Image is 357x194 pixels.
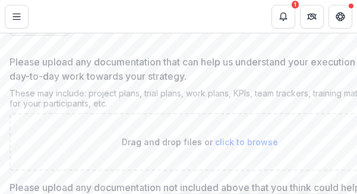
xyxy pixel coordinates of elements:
div: 1 [292,1,299,9]
span: click to browse [215,137,278,147]
button: Notifications [271,5,295,29]
button: Get Help [328,5,352,29]
button: Toggle Menu [5,5,29,29]
button: Partners [300,5,324,29]
p: Drag and drop files or [122,136,278,148]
